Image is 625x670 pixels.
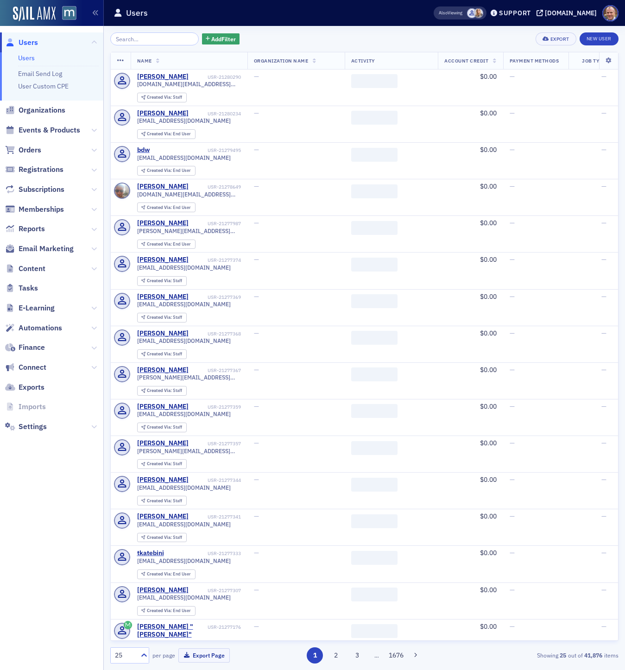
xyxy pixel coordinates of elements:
[190,221,241,227] div: USR-21277987
[137,586,189,594] div: [PERSON_NAME]
[147,425,182,430] div: Staff
[601,549,606,557] span: —
[147,608,191,613] div: End User
[254,145,259,154] span: —
[19,125,80,135] span: Events & Products
[5,105,65,115] a: Organizations
[351,478,398,492] span: ‌
[480,366,497,374] span: $0.00
[601,366,606,374] span: —
[137,57,152,64] span: Name
[18,70,62,78] a: Email Send Log
[254,366,259,374] span: —
[510,57,559,64] span: Payment Methods
[147,572,191,577] div: End User
[147,94,173,100] span: Created Via :
[510,366,515,374] span: —
[19,145,41,155] span: Orders
[480,622,497,631] span: $0.00
[19,422,47,432] span: Settings
[137,166,196,176] div: Created Via: End User
[137,313,187,322] div: Created Via: Staff
[190,477,241,483] div: USR-21277344
[147,95,182,100] div: Staff
[137,349,187,359] div: Created Via: Staff
[601,475,606,484] span: —
[510,622,515,631] span: —
[601,145,606,154] span: —
[147,315,182,320] div: Staff
[19,362,46,373] span: Connect
[480,255,497,264] span: $0.00
[137,512,189,521] a: [PERSON_NAME]
[5,362,46,373] a: Connect
[510,72,515,81] span: —
[510,475,515,484] span: —
[254,109,259,117] span: —
[5,244,74,254] a: Email Marketing
[147,278,173,284] span: Created Via :
[137,423,187,432] div: Created Via: Staff
[19,402,46,412] span: Imports
[254,549,259,557] span: —
[137,439,189,448] a: [PERSON_NAME]
[147,461,173,467] span: Created Via :
[5,323,62,333] a: Automations
[147,241,173,247] span: Created Via :
[19,264,45,274] span: Content
[137,219,189,228] div: [PERSON_NAME]
[254,512,259,520] span: —
[147,352,182,357] div: Staff
[601,329,606,337] span: —
[19,323,62,333] span: Automations
[190,74,241,80] div: USR-21280290
[137,183,189,191] div: [PERSON_NAME]
[137,301,231,308] span: [EMAIL_ADDRESS][DOMAIN_NAME]
[351,57,375,64] span: Activity
[147,499,182,504] div: Staff
[137,403,189,411] a: [PERSON_NAME]
[137,594,231,601] span: [EMAIL_ADDRESS][DOMAIN_NAME]
[307,647,323,664] button: 1
[254,439,259,447] span: —
[190,514,241,520] div: USR-21277341
[351,331,398,345] span: ‌
[147,205,191,210] div: End User
[137,484,231,491] span: [EMAIL_ADDRESS][DOMAIN_NAME]
[536,32,576,45] button: Export
[137,329,189,338] a: [PERSON_NAME]
[5,303,55,313] a: E-Learning
[351,148,398,162] span: ‌
[147,607,173,613] span: Created Via :
[480,586,497,594] span: $0.00
[211,35,236,43] span: Add Filter
[137,146,150,154] a: bdw
[19,105,65,115] span: Organizations
[510,255,515,264] span: —
[537,10,600,16] button: [DOMAIN_NAME]
[110,32,199,45] input: Search…
[349,647,365,664] button: 3
[510,512,515,520] span: —
[137,496,187,506] div: Created Via: Staff
[5,164,63,175] a: Registrations
[137,411,231,417] span: [EMAIL_ADDRESS][DOMAIN_NAME]
[137,557,231,564] span: [EMAIL_ADDRESS][DOMAIN_NAME]
[351,367,398,381] span: ‌
[582,57,606,64] span: Job Type
[510,292,515,301] span: —
[151,147,241,153] div: USR-21279495
[13,6,56,21] img: SailAMX
[137,549,164,557] a: tkatebini
[558,651,568,659] strong: 25
[351,514,398,528] span: ‌
[602,5,619,21] span: Profile
[137,623,206,647] div: [PERSON_NAME] "[PERSON_NAME]" Bada
[137,202,196,212] div: Created Via: End User
[254,475,259,484] span: —
[147,131,173,137] span: Created Via :
[137,459,187,469] div: Created Via: Staff
[254,255,259,264] span: —
[137,606,196,616] div: Created Via: End User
